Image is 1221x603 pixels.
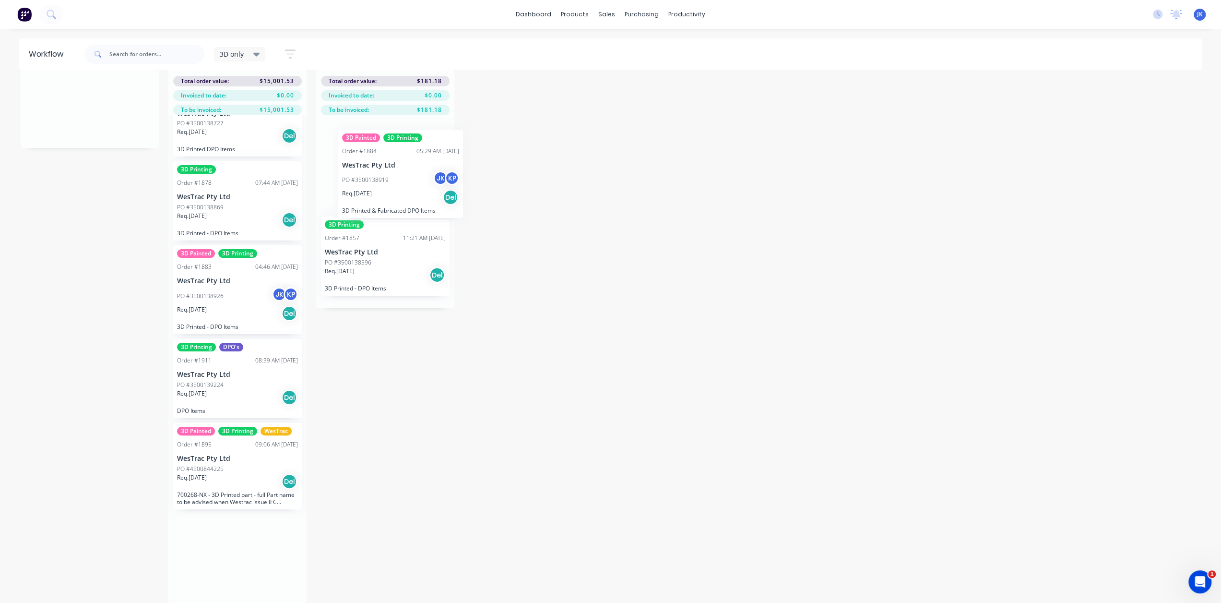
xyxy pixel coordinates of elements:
span: $0.00 [277,91,294,100]
span: 3D only [220,49,244,59]
span: $181.18 [417,77,442,85]
span: Invoiced to date: [181,91,226,100]
span: $15,001.53 [260,77,294,85]
span: $15,001.53 [260,106,294,114]
iframe: Intercom live chat [1188,570,1211,593]
input: Search for orders... [109,45,204,64]
span: Total order value: [329,77,377,85]
a: dashboard [511,7,556,22]
span: To be invoiced: [329,106,369,114]
span: Total order value: [181,77,229,85]
div: products [556,7,593,22]
span: 1 [1208,570,1216,578]
div: purchasing [620,7,664,22]
span: To be invoiced: [181,106,221,114]
div: Workflow [29,48,68,60]
div: productivity [664,7,710,22]
span: JK [1197,10,1203,19]
span: $0.00 [425,91,442,100]
div: sales [593,7,620,22]
img: Factory [17,7,32,22]
span: $181.18 [417,106,442,114]
span: Invoiced to date: [329,91,374,100]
